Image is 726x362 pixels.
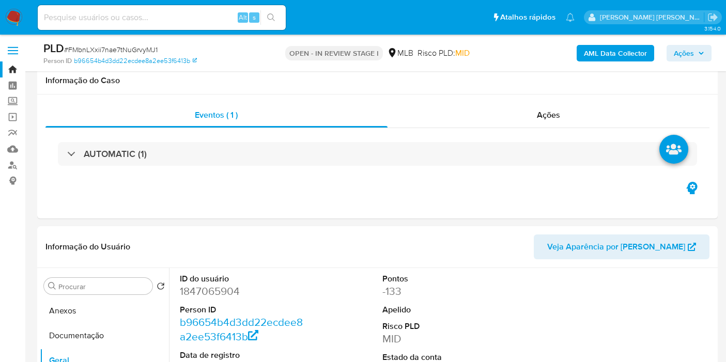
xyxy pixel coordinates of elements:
div: MLB [387,48,413,59]
b: AML Data Collector [584,45,647,61]
p: leticia.merlin@mercadolivre.com [600,12,704,22]
button: Anexos [40,298,169,323]
dd: MID [382,332,507,346]
button: Documentação [40,323,169,348]
div: AUTOMATIC (1) [58,142,697,166]
span: Atalhos rápidos [500,12,555,23]
a: Sair [707,12,718,23]
a: Notificações [566,13,575,22]
h1: Informação do Usuário [45,242,130,252]
span: Ações [674,45,694,61]
button: Veja Aparência por [PERSON_NAME] [534,234,709,259]
input: Procurar [58,282,148,291]
span: Ações [537,109,560,121]
span: s [253,12,256,22]
dd: -133 [382,284,507,298]
b: PLD [43,40,64,56]
p: OPEN - IN REVIEW STAGE I [285,46,383,60]
dt: Apelido [382,304,507,316]
button: Ações [667,45,712,61]
a: b96654b4d3dd22ecdee8a2ee53f6413b [74,56,197,66]
button: Procurar [48,282,56,290]
dt: Person ID [180,304,305,316]
span: MID [455,47,470,59]
span: Veja Aparência por [PERSON_NAME] [547,234,685,259]
button: AML Data Collector [577,45,654,61]
dt: ID do usuário [180,273,305,285]
button: Retornar ao pedido padrão [157,282,165,293]
input: Pesquise usuários ou casos... [38,11,286,24]
button: search-icon [260,10,282,25]
h3: AUTOMATIC (1) [84,148,147,160]
span: # FMbnLXxii7nae7tNuGrvyMJ1 [64,44,158,55]
a: b96654b4d3dd22ecdee8a2ee53f6413b [180,314,303,344]
dt: Risco PLD [382,321,507,332]
dt: Data de registro [180,350,305,361]
dt: Pontos [382,273,507,285]
span: Eventos ( 1 ) [195,109,238,121]
span: Risco PLD: [418,48,470,59]
h1: Informação do Caso [45,75,709,86]
b: Person ID [43,56,72,66]
span: Alt [239,12,247,22]
dd: 1847065904 [180,284,305,298]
